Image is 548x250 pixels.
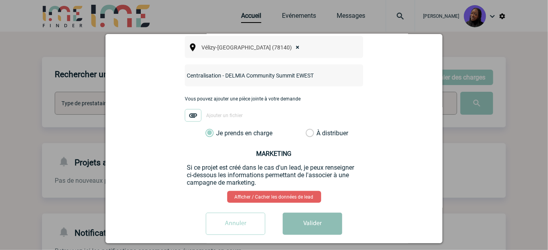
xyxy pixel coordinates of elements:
[187,150,361,157] h3: MARKETING
[205,129,219,137] label: Je prends en charge
[227,191,321,203] a: Afficher / Cacher les données de lead
[296,42,299,53] span: ×
[187,164,361,186] p: Si ce projet est créé dans le cas d'un lead, je peux renseigner ci-dessous les informations perme...
[185,70,342,81] input: Nom de l'événement
[283,213,342,235] button: Valider
[206,213,265,235] input: Annuler
[206,113,243,119] span: Ajouter un fichier
[306,129,314,137] label: À distribuer
[198,42,307,53] span: Vélizy-Villacoublay (78140)
[185,96,363,102] p: Vous pouvez ajouter une pièce jointe à votre demande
